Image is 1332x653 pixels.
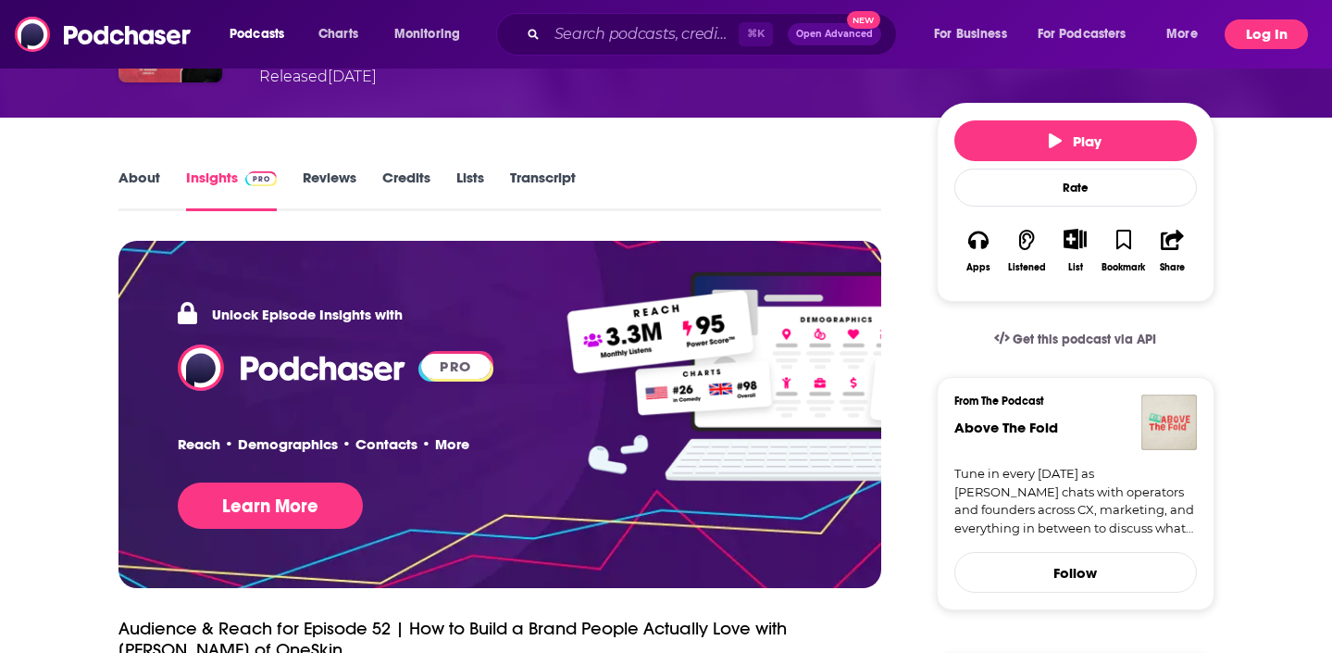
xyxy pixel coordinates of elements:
img: Above The Fold [1141,395,1197,450]
span: Get this podcast via API [1013,332,1156,347]
button: Open AdvancedNew [788,23,881,45]
a: Credits [382,169,430,211]
button: Apps [954,217,1002,284]
a: Transcript [510,169,576,211]
div: List [1068,261,1083,273]
a: InsightsPodchaser Pro [186,169,278,211]
button: open menu [1153,19,1221,49]
span: Charts [318,21,358,47]
div: Apps [966,262,990,273]
p: Unlock Episode Insights with [178,300,403,328]
img: Podchaser - Follow, Share and Rate Podcasts [15,17,193,52]
a: Above The Fold [954,419,1058,436]
button: open menu [921,19,1030,49]
span: Open Advanced [796,30,873,39]
span: Play [1049,132,1102,150]
a: Podchaser Logo PRO [178,345,491,391]
button: Bookmark [1100,217,1148,284]
div: Share [1160,262,1185,273]
button: Learn More [178,483,363,529]
button: Show More Button [1056,229,1094,249]
button: Share [1148,217,1196,284]
span: For Podcasters [1038,21,1127,47]
div: Rate [954,169,1197,207]
div: Listened [1008,262,1046,273]
button: Log In [1225,19,1308,49]
a: Charts [306,19,369,49]
button: open menu [381,19,484,49]
p: Reach • Demographics • Contacts • More [178,435,469,453]
span: ⌘ K [739,22,773,46]
img: Podchaser - Follow, Share and Rate Podcasts [178,345,407,391]
span: PRO [421,354,491,379]
span: New [847,11,880,29]
div: Bookmark [1102,262,1145,273]
span: Monitoring [394,21,460,47]
h3: From The Podcast [954,395,1182,408]
a: Podchaser - Follow, Share and Rate Podcasts [178,358,407,375]
span: For Business [934,21,1007,47]
button: Listened [1002,217,1051,284]
a: Get this podcast via API [979,317,1172,362]
img: Pro Features [554,270,1065,483]
input: Search podcasts, credits, & more... [547,19,739,49]
a: About [118,169,160,211]
button: open menu [217,19,308,49]
img: Podchaser Pro [245,171,278,186]
div: Show More ButtonList [1051,217,1099,284]
a: Reviews [303,169,356,211]
div: Search podcasts, credits, & more... [514,13,915,56]
span: Podcasts [230,21,284,47]
div: Released [DATE] [259,66,377,88]
a: Tune in every [DATE] as [PERSON_NAME] chats with operators and founders across CX, marketing, and... [954,465,1197,537]
button: open menu [1026,19,1153,49]
button: Play [954,120,1197,161]
span: More [1166,21,1198,47]
a: Lists [456,169,484,211]
button: Follow [954,552,1197,593]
